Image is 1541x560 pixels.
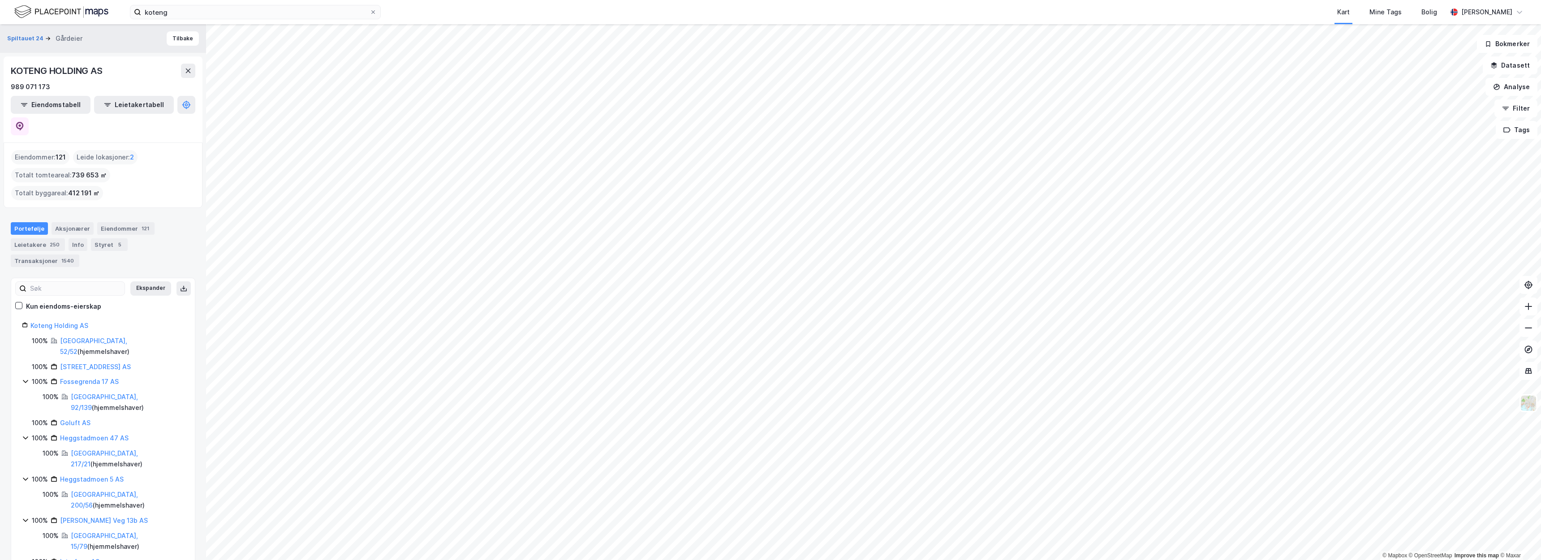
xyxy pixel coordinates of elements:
div: Gårdeier [56,33,82,44]
div: 100% [32,474,48,485]
a: Mapbox [1382,552,1407,559]
a: [GEOGRAPHIC_DATA], 217/21 [71,449,138,468]
div: 100% [32,418,48,428]
button: Leietakertabell [94,96,174,114]
div: Leide lokasjoner : [73,150,138,164]
div: 5 [115,240,124,249]
a: [GEOGRAPHIC_DATA], 52/52 [60,337,127,355]
div: Kart [1337,7,1350,17]
div: Bolig [1421,7,1437,17]
div: Eiendommer : [11,150,69,164]
div: Leietakere [11,238,65,251]
div: Mine Tags [1369,7,1402,17]
img: logo.f888ab2527a4732fd821a326f86c7f29.svg [14,4,108,20]
button: Tilbake [167,31,199,46]
a: Heggstadmoen 47 AS [60,434,129,442]
a: [GEOGRAPHIC_DATA], 92/139 [71,393,138,411]
div: 100% [32,362,48,372]
div: 100% [43,392,59,402]
div: Totalt tomteareal : [11,168,110,182]
iframe: Chat Widget [1496,517,1541,560]
div: 100% [32,433,48,444]
a: OpenStreetMap [1409,552,1452,559]
button: Spiltauet 24 [7,34,45,43]
div: 100% [43,489,59,500]
div: Portefølje [11,222,48,235]
div: ( hjemmelshaver ) [71,392,184,413]
img: Z [1520,395,1537,412]
div: 1540 [60,256,76,265]
div: Eiendommer [97,222,155,235]
a: Goluft AS [60,419,90,426]
div: 100% [32,376,48,387]
span: 412 191 ㎡ [68,188,99,198]
a: Improve this map [1455,552,1499,559]
button: Analyse [1485,78,1537,96]
div: 250 [48,240,61,249]
input: Søk [26,282,125,295]
div: Kun eiendoms-eierskap [26,301,101,312]
button: Datasett [1483,56,1537,74]
div: Aksjonærer [52,222,94,235]
div: ( hjemmelshaver ) [71,530,184,552]
div: 100% [43,530,59,541]
a: [PERSON_NAME] Veg 13b AS [60,517,148,524]
div: ( hjemmelshaver ) [71,489,184,511]
a: Koteng Holding AS [30,322,88,329]
a: Fossegrenda 17 AS [60,378,119,385]
div: 100% [43,448,59,459]
div: KOTENG HOLDING AS [11,64,104,78]
a: [STREET_ADDRESS] AS [60,363,131,370]
div: 989 071 173 [11,82,50,92]
div: [PERSON_NAME] [1461,7,1512,17]
div: Transaksjoner [11,254,79,267]
div: Info [69,238,87,251]
span: 121 [56,152,66,163]
div: 100% [32,336,48,346]
button: Bokmerker [1477,35,1537,53]
a: [GEOGRAPHIC_DATA], 200/56 [71,491,138,509]
a: Heggstadmoen 5 AS [60,475,124,483]
a: [GEOGRAPHIC_DATA], 15/79 [71,532,138,550]
input: Søk på adresse, matrikkel, gårdeiere, leietakere eller personer [141,5,370,19]
div: Styret [91,238,128,251]
div: ( hjemmelshaver ) [60,336,184,357]
div: 121 [140,224,151,233]
button: Filter [1494,99,1537,117]
span: 739 653 ㎡ [72,170,107,181]
div: Kontrollprogram for chat [1496,517,1541,560]
button: Tags [1496,121,1537,139]
button: Eiendomstabell [11,96,90,114]
div: ( hjemmelshaver ) [71,448,184,470]
button: Ekspander [130,281,171,296]
div: Totalt byggareal : [11,186,103,200]
span: 2 [130,152,134,163]
div: 100% [32,515,48,526]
